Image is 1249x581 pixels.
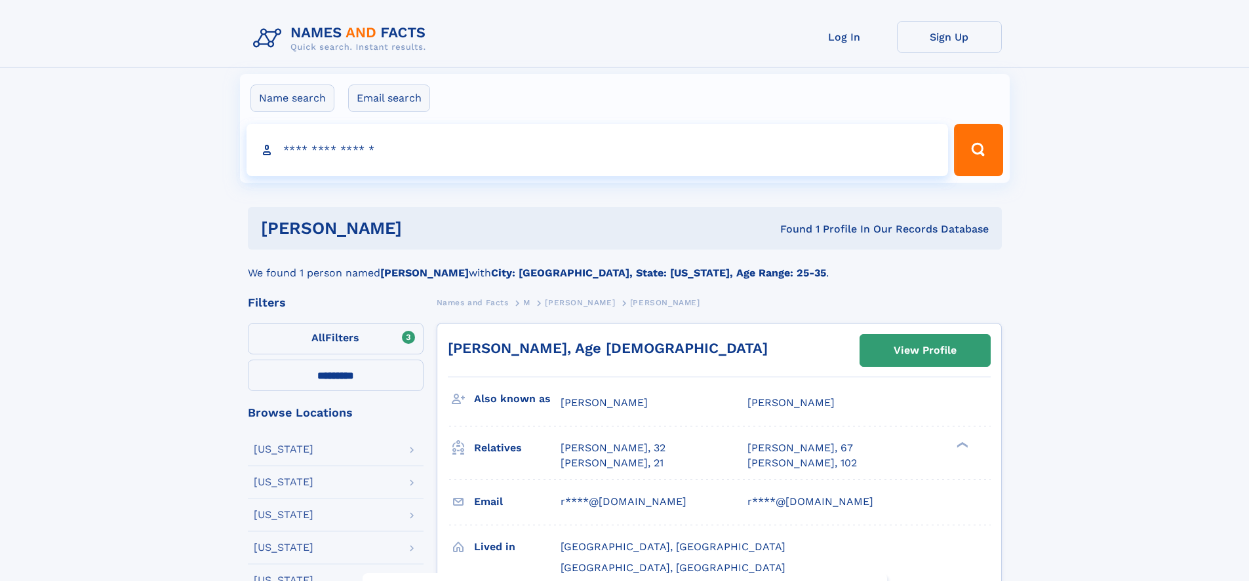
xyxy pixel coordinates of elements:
[953,441,969,449] div: ❯
[254,477,313,487] div: [US_STATE]
[248,21,437,56] img: Logo Names and Facts
[261,220,591,236] h1: [PERSON_NAME]
[545,294,615,310] a: [PERSON_NAME]
[474,536,561,558] h3: Lived in
[248,407,424,419] div: Browse Locations
[254,542,313,553] div: [US_STATE]
[474,437,561,459] h3: Relatives
[248,250,1002,281] div: We found 1 person named with .
[254,510,313,520] div: [US_STATE]
[561,396,648,409] span: [PERSON_NAME]
[491,267,826,279] b: City: [GEOGRAPHIC_DATA], State: [US_STATE], Age Range: 25-35
[561,561,785,574] span: [GEOGRAPHIC_DATA], [GEOGRAPHIC_DATA]
[247,124,949,176] input: search input
[311,331,325,344] span: All
[561,441,665,455] a: [PERSON_NAME], 32
[561,540,785,553] span: [GEOGRAPHIC_DATA], [GEOGRAPHIC_DATA]
[897,21,1002,53] a: Sign Up
[747,441,853,455] a: [PERSON_NAME], 67
[248,323,424,354] label: Filters
[561,456,664,470] a: [PERSON_NAME], 21
[747,396,835,409] span: [PERSON_NAME]
[523,294,530,310] a: M
[254,444,313,455] div: [US_STATE]
[348,84,430,112] label: Email search
[474,491,561,513] h3: Email
[380,267,469,279] b: [PERSON_NAME]
[545,298,615,307] span: [PERSON_NAME]
[448,340,768,356] a: [PERSON_NAME], Age [DEMOGRAPHIC_DATA]
[591,222,989,236] div: Found 1 Profile In Our Records Database
[523,298,530,307] span: M
[248,297,424,309] div: Filters
[474,388,561,410] h3: Also known as
[630,298,700,307] span: [PERSON_NAME]
[437,294,509,310] a: Names and Facts
[894,335,957,365] div: View Profile
[792,21,897,53] a: Log In
[954,124,1002,176] button: Search Button
[250,84,334,112] label: Name search
[747,456,857,470] a: [PERSON_NAME], 102
[860,335,990,366] a: View Profile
